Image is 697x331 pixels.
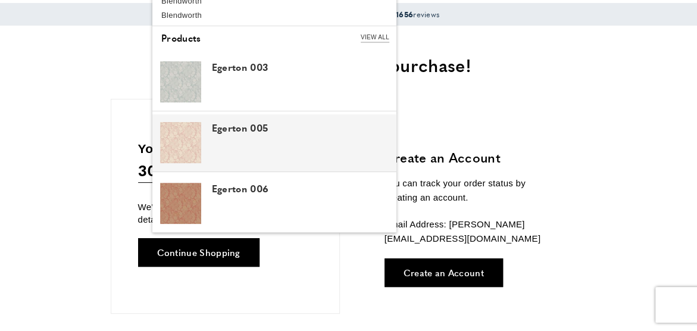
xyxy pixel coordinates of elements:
[157,248,240,257] span: Continue Shopping
[212,183,393,195] div: Egerton 006
[138,139,312,183] p: Your order # is: .
[212,61,393,74] div: Egerton 003
[396,10,439,19] span: reviews
[404,268,484,277] span: Create an Account
[385,258,503,287] a: Create an Account
[361,33,389,43] a: View All
[160,122,201,163] img: Egerton 005
[160,61,201,102] img: Egerton 003
[385,176,560,205] p: You can track your order status by creating an account.
[138,158,221,183] span: 300022449
[396,9,413,20] strong: 1656
[385,217,560,246] p: Email Address: [PERSON_NAME][EMAIL_ADDRESS][DOMAIN_NAME]
[138,201,312,226] p: We'll email you an order confirmation with details and tracking info.
[161,33,201,43] span: Products
[160,183,201,224] img: Egerton 006
[152,54,396,111] a: Egerton 003 Egerton 003
[212,122,393,135] div: Egerton 005
[152,114,396,171] a: Egerton 005 Egerton 005
[152,175,396,232] a: Egerton 006 Egerton 006
[138,238,260,267] a: Continue Shopping
[158,8,390,23] a: Blendworth
[385,148,560,167] h3: Create an Account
